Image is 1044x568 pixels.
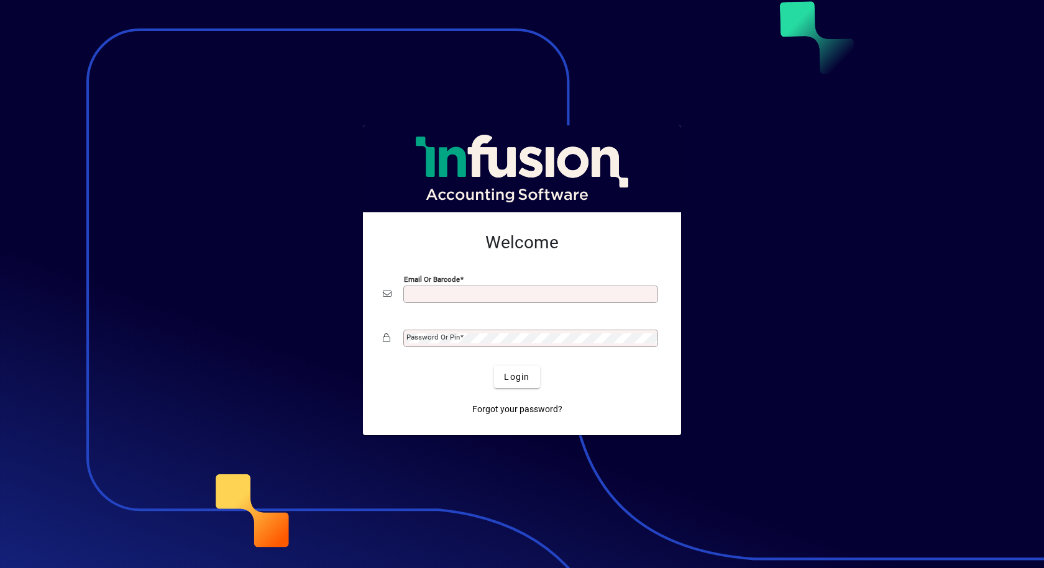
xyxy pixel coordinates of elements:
mat-label: Password or Pin [406,333,460,341]
span: Login [504,371,529,384]
a: Forgot your password? [467,398,567,420]
span: Forgot your password? [472,403,562,416]
h2: Welcome [383,232,661,253]
button: Login [494,366,539,388]
mat-label: Email or Barcode [404,275,460,284]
